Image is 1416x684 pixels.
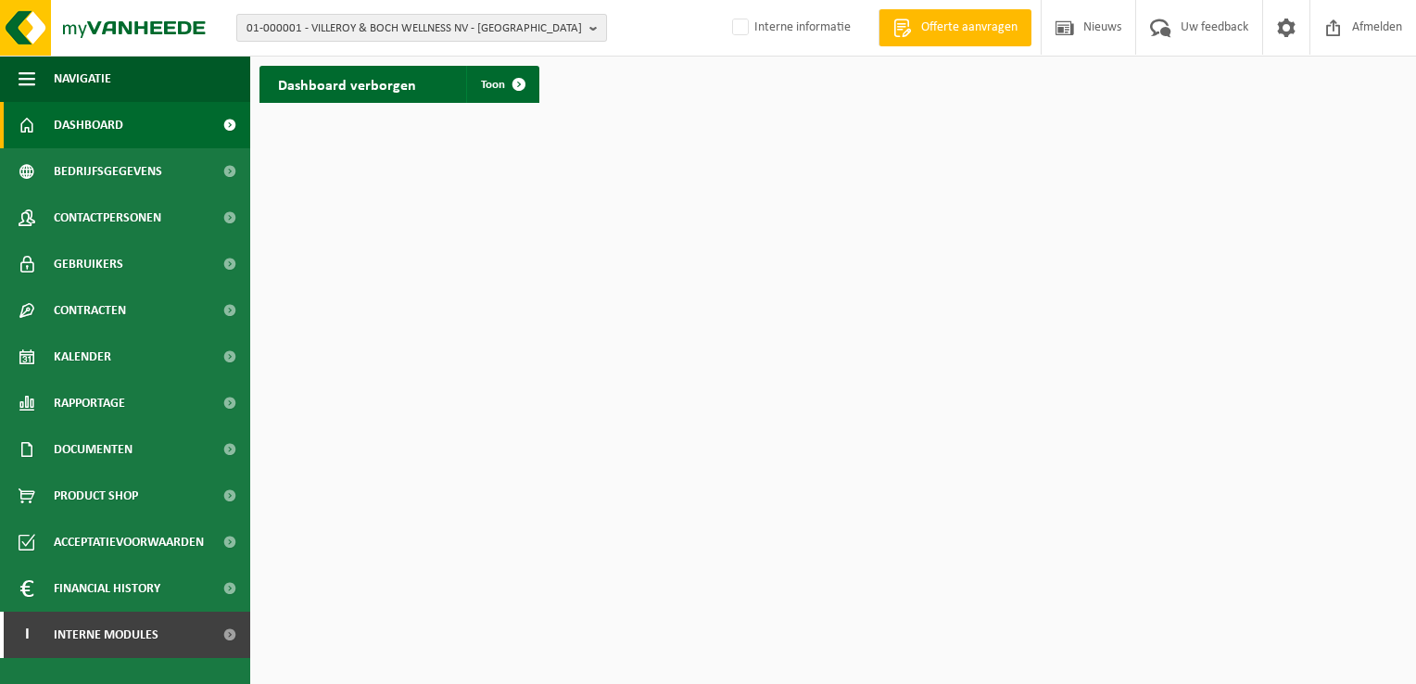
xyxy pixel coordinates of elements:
[728,14,851,42] label: Interne informatie
[54,612,158,658] span: Interne modules
[54,195,161,241] span: Contactpersonen
[54,241,123,287] span: Gebruikers
[54,287,126,334] span: Contracten
[236,14,607,42] button: 01-000001 - VILLEROY & BOCH WELLNESS NV - [GEOGRAPHIC_DATA]
[54,380,125,426] span: Rapportage
[54,102,123,148] span: Dashboard
[54,426,133,473] span: Documenten
[879,9,1031,46] a: Offerte aanvragen
[54,519,204,565] span: Acceptatievoorwaarden
[54,56,111,102] span: Navigatie
[54,473,138,519] span: Product Shop
[54,565,160,612] span: Financial History
[466,66,537,103] a: Toon
[481,79,505,91] span: Toon
[54,334,111,380] span: Kalender
[917,19,1022,37] span: Offerte aanvragen
[54,148,162,195] span: Bedrijfsgegevens
[259,66,435,102] h2: Dashboard verborgen
[247,15,582,43] span: 01-000001 - VILLEROY & BOCH WELLNESS NV - [GEOGRAPHIC_DATA]
[19,612,35,658] span: I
